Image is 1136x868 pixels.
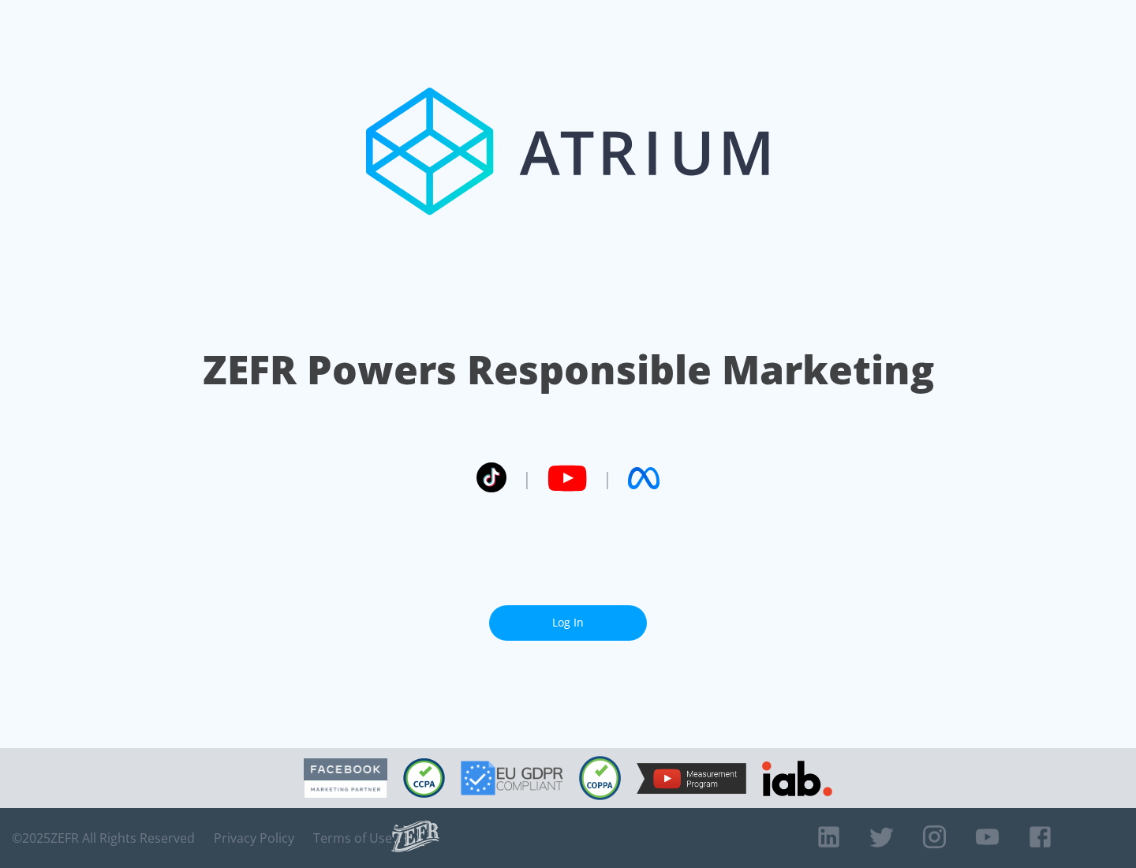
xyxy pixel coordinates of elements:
a: Log In [489,605,647,641]
span: | [603,466,612,490]
img: IAB [762,761,832,796]
img: Facebook Marketing Partner [304,758,387,799]
img: COPPA Compliant [579,756,621,800]
img: YouTube Measurement Program [637,763,746,794]
span: | [522,466,532,490]
img: CCPA Compliant [403,758,445,798]
span: © 2025 ZEFR All Rights Reserved [12,830,195,846]
h1: ZEFR Powers Responsible Marketing [203,342,934,397]
img: GDPR Compliant [461,761,563,795]
a: Privacy Policy [214,830,294,846]
a: Terms of Use [313,830,392,846]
